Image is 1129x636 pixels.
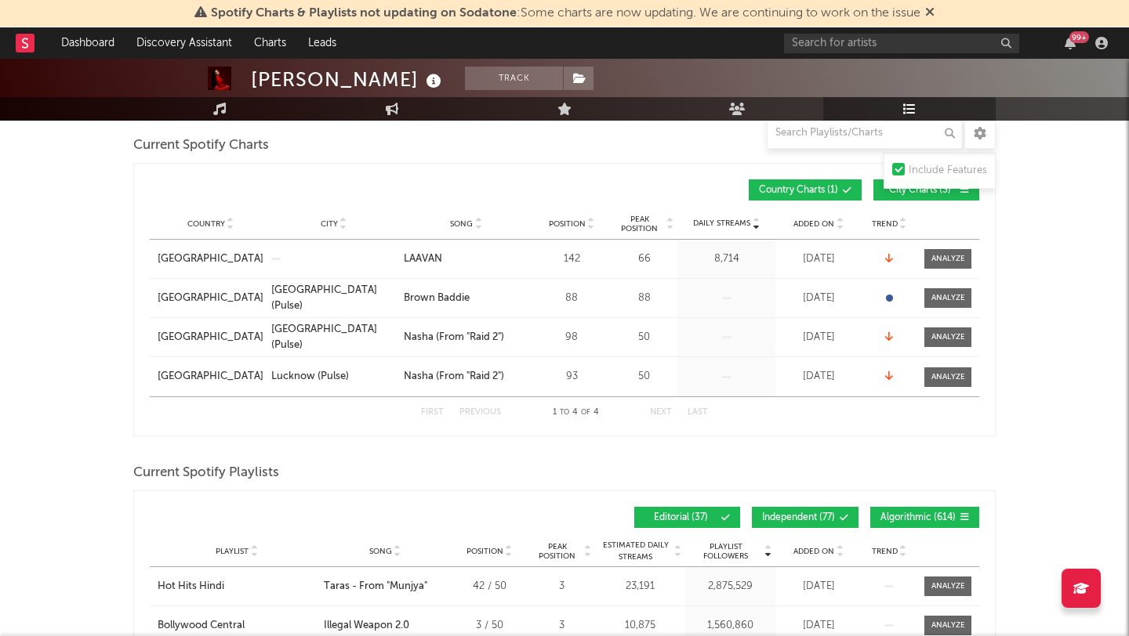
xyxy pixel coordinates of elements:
[1069,31,1089,43] div: 99 +
[133,464,279,482] span: Current Spotify Playlists
[187,219,225,229] span: Country
[211,7,920,20] span: : Some charts are now updating. We are continuing to work on the issue
[615,369,673,385] div: 50
[615,291,673,306] div: 88
[251,67,445,92] div: [PERSON_NAME]
[133,136,269,155] span: Current Spotify Charts
[404,251,528,267] a: LAAVAN
[779,330,858,345] div: [DATE]
[125,27,243,59] a: Discovery Assistant
[1065,37,1076,49] button: 99+
[870,507,979,528] button: Algorithmic(614)
[158,251,263,267] a: [GEOGRAPHIC_DATA]
[465,67,563,90] button: Track
[752,507,859,528] button: Independent(77)
[454,579,525,594] div: 42 / 50
[615,330,673,345] div: 50
[784,34,1019,53] input: Search for artists
[532,618,591,634] div: 3
[532,542,582,561] span: Peak Position
[749,179,862,201] button: Country Charts(1)
[689,618,771,634] div: 1,560,860
[793,219,834,229] span: Added On
[532,579,591,594] div: 3
[271,369,396,385] a: Lucknow (Pulse)
[324,618,409,634] div: Illegal Weapon 2.0
[243,27,297,59] a: Charts
[779,251,858,267] div: [DATE]
[321,219,338,229] span: City
[421,408,444,417] button: First
[450,219,473,229] span: Song
[767,117,963,149] input: Search Playlists/Charts
[404,369,504,385] div: Nasha (From "Raid 2")
[158,291,263,306] a: [GEOGRAPHIC_DATA]
[880,513,956,522] span: Algorithmic ( 614 )
[369,547,392,556] span: Song
[216,547,249,556] span: Playlist
[925,7,935,20] span: Dismiss
[536,369,607,385] div: 93
[615,251,673,267] div: 66
[404,291,470,306] div: Brown Baddie
[158,579,224,594] div: Hot Hits Hindi
[536,330,607,345] div: 98
[688,408,708,417] button: Last
[884,186,956,195] span: City Charts ( 3 )
[404,251,442,267] div: LAAVAN
[404,330,504,345] div: Nasha (From "Raid 2")
[158,579,316,594] a: Hot Hits Hindi
[681,251,771,267] div: 8,714
[454,618,525,634] div: 3 / 50
[872,219,898,229] span: Trend
[459,408,501,417] button: Previous
[873,179,979,201] button: City Charts(3)
[549,219,586,229] span: Position
[599,540,672,563] span: Estimated Daily Streams
[158,330,263,345] a: [GEOGRAPHIC_DATA]
[532,403,619,422] div: 1 4 4
[50,27,125,59] a: Dashboard
[271,283,396,313] a: [GEOGRAPHIC_DATA] (Pulse)
[158,369,263,385] a: [GEOGRAPHIC_DATA]
[689,579,771,594] div: 2,875,529
[779,291,858,306] div: [DATE]
[599,579,681,594] div: 23,191
[271,322,396,352] a: [GEOGRAPHIC_DATA] (Pulse)
[793,547,834,556] span: Added On
[404,291,528,306] a: Brown Baddie
[779,369,858,385] div: [DATE]
[324,579,427,594] div: Taras - From "Munjya"
[404,330,528,345] a: Nasha (From "Raid 2")
[560,409,569,416] span: to
[872,547,898,556] span: Trend
[536,251,607,267] div: 142
[762,513,835,522] span: Independent ( 77 )
[297,27,347,59] a: Leads
[779,579,858,594] div: [DATE]
[909,161,987,180] div: Include Features
[650,408,672,417] button: Next
[158,618,245,634] div: Bollywood Central
[158,618,316,634] a: Bollywood Central
[466,547,503,556] span: Position
[759,186,838,195] span: Country Charts ( 1 )
[693,218,750,229] span: Daily Streams
[404,369,528,385] a: Nasha (From "Raid 2")
[271,369,349,385] div: Lucknow (Pulse)
[615,215,664,233] span: Peak Position
[634,507,740,528] button: Editorial(37)
[599,618,681,634] div: 10,875
[644,513,717,522] span: Editorial ( 37 )
[581,409,590,416] span: of
[779,618,858,634] div: [DATE]
[536,291,607,306] div: 88
[689,542,762,561] span: Playlist Followers
[211,7,517,20] span: Spotify Charts & Playlists not updating on Sodatone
